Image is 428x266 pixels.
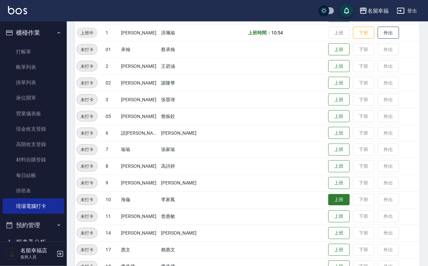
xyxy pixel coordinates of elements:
[20,248,54,254] h5: 名留幸福店
[159,141,206,158] td: 張家瑜
[77,80,97,87] span: 未打卡
[20,254,54,260] p: 服務人員
[159,125,206,141] td: [PERSON_NAME]
[328,144,350,156] button: 上班
[3,44,64,59] a: 打帳單
[77,113,97,120] span: 未打卡
[328,177,350,189] button: 上班
[104,242,120,258] td: 17
[328,110,350,123] button: 上班
[77,196,97,204] span: 未打卡
[328,43,350,56] button: 上班
[159,41,206,58] td: 蔡承翰
[77,29,98,36] span: 上班中
[77,130,97,137] span: 未打卡
[119,225,159,242] td: [PERSON_NAME]
[119,158,159,175] td: [PERSON_NAME]
[159,158,206,175] td: 高詩婷
[119,75,159,91] td: [PERSON_NAME]
[77,230,97,237] span: 未打卡
[104,141,120,158] td: 7
[104,125,120,141] td: 6
[119,242,159,258] td: 惠文
[159,75,206,91] td: 謝隆華
[3,217,64,234] button: 預約管理
[3,183,64,198] a: 排班表
[357,4,392,18] button: 名留幸福
[3,59,64,75] a: 帳單列表
[271,30,283,35] span: 10:54
[77,63,97,70] span: 未打卡
[77,247,97,254] span: 未打卡
[104,108,120,125] td: 05
[3,137,64,152] a: 高階收支登錄
[3,106,64,121] a: 營業儀表板
[328,77,350,89] button: 上班
[5,247,19,261] img: Person
[159,58,206,75] td: 王碧涵
[340,4,353,17] button: save
[3,90,64,106] a: 座位開單
[119,208,159,225] td: [PERSON_NAME]
[328,211,350,223] button: 上班
[104,225,120,242] td: 14
[119,175,159,191] td: [PERSON_NAME]
[368,7,389,15] div: 名留幸福
[248,30,272,35] b: 上班時間：
[104,58,120,75] td: 2
[104,75,120,91] td: 02
[353,27,375,39] button: 下班
[394,5,420,17] button: 登出
[328,160,350,173] button: 上班
[104,208,120,225] td: 11
[159,24,206,41] td: 洪珮瑜
[328,244,350,256] button: 上班
[104,191,120,208] td: 10
[159,242,206,258] td: 賴惠文
[3,75,64,90] a: 掛單列表
[328,60,350,73] button: 上班
[119,191,159,208] td: 海龜
[328,227,350,240] button: 上班
[119,41,159,58] td: 承翰
[77,213,97,220] span: 未打卡
[8,6,27,14] img: Logo
[119,58,159,75] td: [PERSON_NAME]
[119,141,159,158] td: 瑜瑜
[104,158,120,175] td: 8
[119,125,159,141] td: 語[PERSON_NAME]
[104,41,120,58] td: 01
[159,191,206,208] td: 李家鳳
[378,27,399,39] button: 外出
[77,163,97,170] span: 未打卡
[159,91,206,108] td: 張晉瑋
[3,121,64,137] a: 現金收支登錄
[77,180,97,187] span: 未打卡
[159,208,206,225] td: 曾惠敏
[159,175,206,191] td: [PERSON_NAME]
[3,24,64,41] button: 櫃檯作業
[328,94,350,106] button: 上班
[77,146,97,153] span: 未打卡
[328,127,350,139] button: 上班
[3,168,64,183] a: 每日結帳
[3,234,64,251] button: 報表及分析
[159,108,206,125] td: 詹振銓
[159,225,206,242] td: [PERSON_NAME]
[104,175,120,191] td: 9
[3,152,64,167] a: 材料自購登錄
[77,96,97,103] span: 未打卡
[119,91,159,108] td: [PERSON_NAME]
[3,198,64,214] a: 現場電腦打卡
[119,24,159,41] td: [PERSON_NAME]
[328,194,350,206] button: 上班
[119,108,159,125] td: [PERSON_NAME]
[104,91,120,108] td: 3
[104,24,120,41] td: 1
[77,46,97,53] span: 未打卡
